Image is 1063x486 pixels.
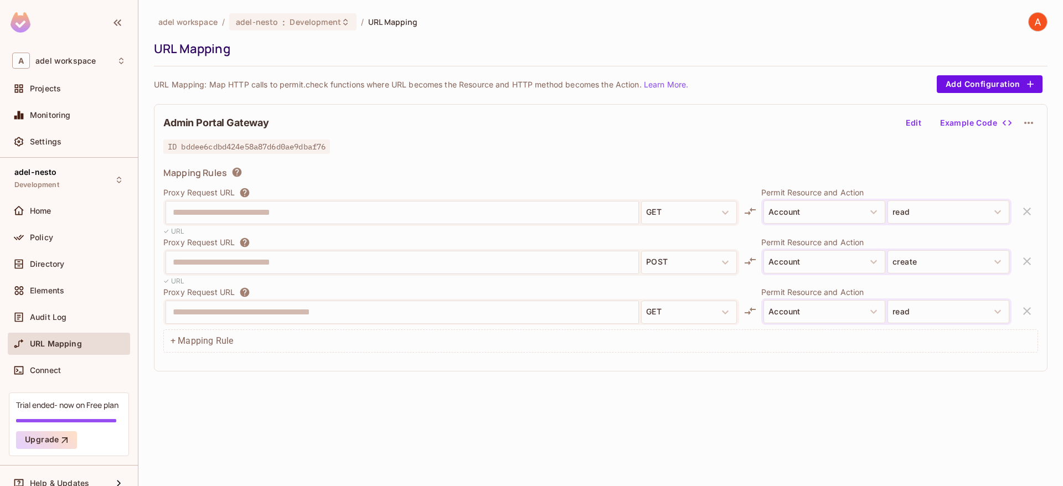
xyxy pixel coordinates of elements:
button: read [887,300,1009,323]
span: : [282,18,286,27]
button: Example Code [936,114,1015,132]
button: Account [763,200,885,224]
button: Add Configuration [937,75,1043,93]
span: Workspace: adel workspace [35,56,96,65]
button: create [887,250,1009,273]
button: Edit [896,114,931,132]
span: Projects [30,84,61,93]
p: Proxy Request URL [163,287,235,298]
span: URL Mapping [30,339,82,348]
span: ID bddee6cdbd424e58a87d6d0ae9dbaf76 [163,139,330,154]
div: Trial ended- now on Free plan [16,400,118,410]
h2: Admin Portal Gateway [163,116,269,130]
p: Permit Resource and Action [761,237,1012,247]
p: ✓ URL [163,276,185,286]
p: Proxy Request URL [163,237,235,248]
span: Settings [30,137,61,146]
li: / [222,17,225,27]
p: Permit Resource and Action [761,287,1012,297]
button: Account [763,300,885,323]
span: Development [290,17,340,27]
span: Development [14,180,59,189]
button: Account [763,250,885,273]
span: URL Mapping [368,17,417,27]
p: Permit Resource and Action [761,187,1012,198]
button: Upgrade [16,431,77,449]
button: read [887,200,1009,224]
span: Monitoring [30,111,71,120]
p: ✓ URL [163,226,185,236]
span: Policy [30,233,53,242]
span: Connect [30,366,61,375]
span: the active workspace [158,17,218,27]
span: Elements [30,286,64,295]
p: Proxy Request URL [163,187,235,198]
div: URL Mapping [154,40,1042,57]
img: Adel Ati [1029,13,1047,31]
p: URL Mapping: Map HTTP calls to permit.check functions where URL becomes the Resource and HTTP met... [154,79,688,90]
button: POST [641,251,737,274]
span: Directory [30,260,64,268]
a: Learn More. [644,80,688,89]
span: A [12,53,30,69]
span: adel-nesto [14,168,57,177]
li: / [361,17,364,27]
span: Home [30,206,51,215]
span: Audit Log [30,313,66,322]
button: GET [641,301,737,324]
button: GET [641,201,737,224]
span: adel-nesto [236,17,278,27]
span: Mapping Rules [163,167,227,179]
div: + Mapping Rule [163,329,1038,353]
img: SReyMgAAAABJRU5ErkJggg== [11,12,30,33]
